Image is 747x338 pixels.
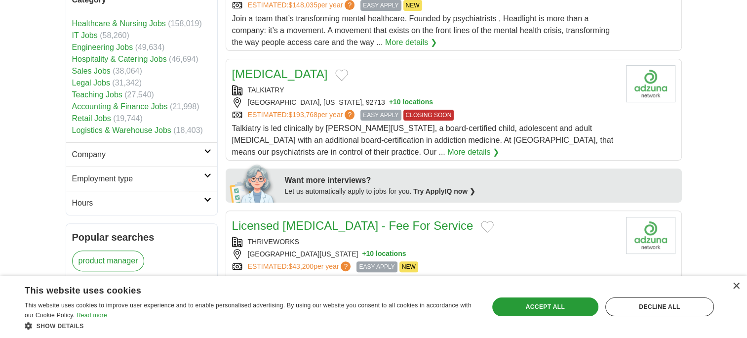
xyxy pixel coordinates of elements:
div: Want more interviews? [285,174,676,186]
img: Company logo [626,217,675,254]
div: This website uses cookies [25,282,450,296]
a: Hours [66,191,217,215]
div: [GEOGRAPHIC_DATA], [US_STATE], 92713 [232,97,618,108]
a: Employment type [66,167,217,191]
a: Legal Jobs [72,79,110,87]
span: (18,403) [173,126,203,134]
a: Sales Jobs [72,67,111,75]
span: EASY APPLY [360,110,401,121]
button: Add to favorite jobs [335,69,348,81]
img: Company logo [626,65,675,102]
div: TALKIATRY [232,85,618,95]
span: (158,019) [168,19,202,28]
div: Close [732,283,740,290]
span: (19,744) [113,114,143,123]
span: EASY APPLY [356,261,397,272]
span: (31,342) [112,79,142,87]
a: Hospitality & Catering Jobs [72,55,167,63]
a: Read more, opens a new window [77,312,107,319]
a: ESTIMATED:$43,200per year? [248,261,353,272]
span: CLOSING SOON [403,110,454,121]
button: Add to favorite jobs [481,221,494,233]
span: Talkiatry is led clinically by [PERSON_NAME][US_STATE], a board-certified child, adolescent and a... [232,124,613,156]
h2: Employment type [72,173,204,185]
a: Engineering Jobs [72,43,133,51]
div: Accept all [492,297,598,316]
div: [GEOGRAPHIC_DATA][US_STATE] [232,249,618,259]
a: Accounting & Finance Jobs [72,102,168,111]
span: ? [341,261,351,271]
a: Licensed [MEDICAL_DATA] - Fee For Service [232,219,473,232]
span: Join a team that’s transforming mental healthcare. Founded by psychiatrists , Headlight is more t... [232,14,610,46]
h2: Hours [72,197,204,209]
a: Retail Jobs [72,114,111,123]
span: (38,064) [113,67,142,75]
span: $43,200 [288,262,314,270]
a: Logistics & Warehouse Jobs [72,126,171,134]
span: (46,694) [169,55,198,63]
a: IT Jobs [72,31,98,40]
span: + [389,97,393,108]
a: Company [66,142,217,167]
a: More details ❯ [447,146,499,158]
img: apply-iq-scientist.png [230,163,277,203]
span: ? [345,110,354,120]
a: Teaching Jobs [72,90,122,99]
h2: Company [72,149,204,161]
a: product manager [72,251,145,271]
h2: Popular searches [72,230,211,245]
button: +10 locations [389,97,433,108]
a: [MEDICAL_DATA] [232,67,328,81]
div: THRIVEWORKS [232,237,618,247]
a: More details ❯ [385,37,437,48]
a: ESTIMATED:$193,768per year? [248,110,357,121]
div: Decline all [605,297,714,316]
a: Healthcare & Nursing Jobs [72,19,166,28]
span: This website uses cookies to improve user experience and to enable personalised advertising. By u... [25,302,472,319]
div: Show details [25,321,475,331]
span: (58,260) [100,31,129,40]
div: Let us automatically apply to jobs for you. [285,186,676,197]
span: $148,035 [288,1,317,9]
span: (21,998) [170,102,199,111]
span: NEW [399,261,418,272]
span: + [362,249,366,259]
button: +10 locations [362,249,406,259]
span: Show details [37,323,84,330]
a: Try ApplyIQ now ❯ [413,187,475,195]
span: $193,768 [288,111,317,119]
span: (49,634) [135,43,165,51]
span: (27,540) [124,90,154,99]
